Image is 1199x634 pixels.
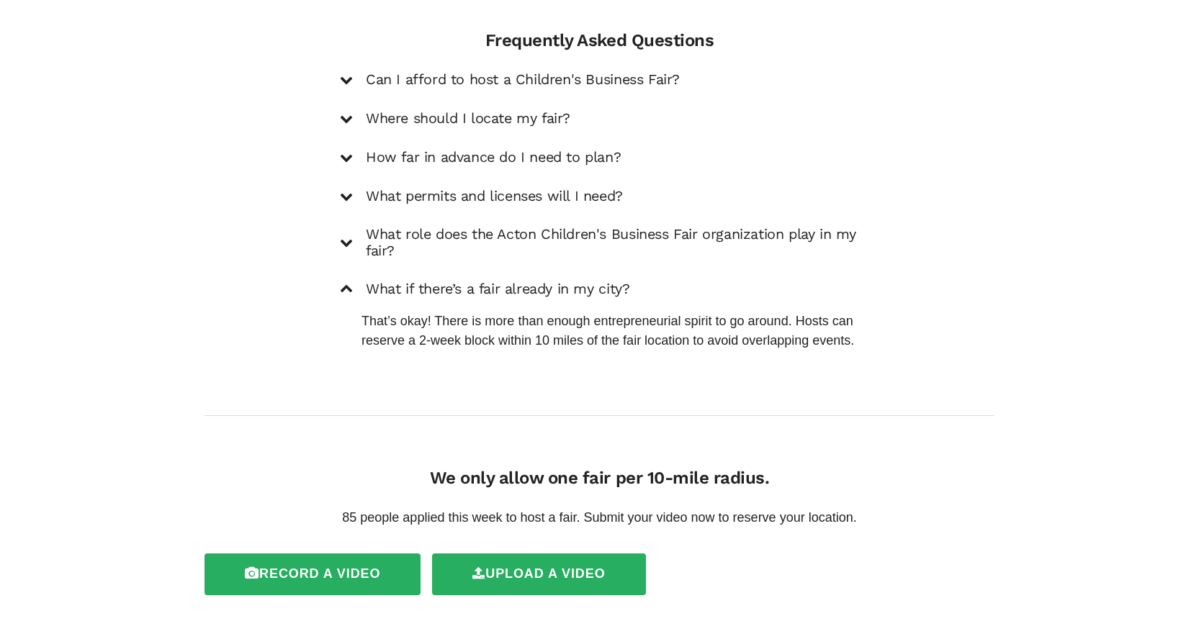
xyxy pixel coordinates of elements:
[432,553,645,595] label: Upload a video
[362,312,859,350] p: That’s okay! There is more than enough entrepreneurial spirit to go around. Hosts can reserve a 2...
[366,149,621,166] h5: How far in advance do I need to plan?
[205,553,421,595] label: Record a video
[340,468,859,489] h4: We only allow one fair per 10-mile radius.
[366,110,570,127] h5: Where should I locate my fair?
[340,30,859,51] h4: Frequently Asked Questions
[366,188,623,205] h5: What permits and licenses will I need?
[366,281,629,298] h5: What if there’s a fair already in my city?
[366,226,859,261] h5: What role does the Acton Children's Business Fair organization play in my fair?
[340,508,859,527] p: 85 people applied this week to host a fair. Submit your video now to reserve your location.
[366,71,680,89] h5: Can I afford to host a Children's Business Fair?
